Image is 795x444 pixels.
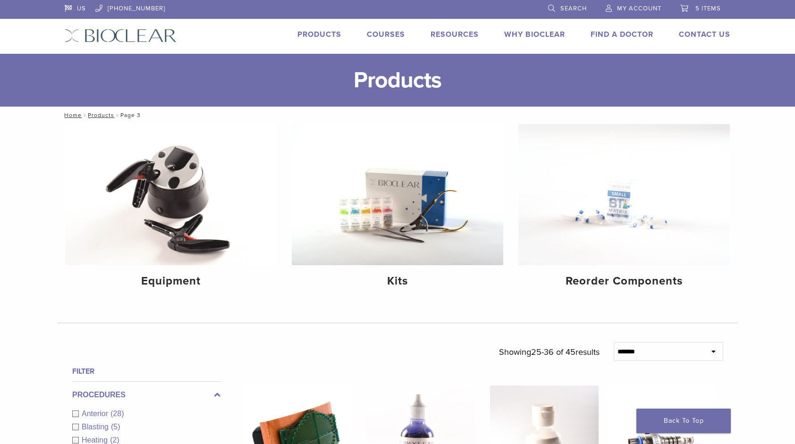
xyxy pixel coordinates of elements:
[526,273,722,290] h4: Reorder Components
[695,5,721,12] span: 5 items
[504,30,565,39] a: Why Bioclear
[297,30,341,39] a: Products
[114,113,120,117] span: /
[292,124,503,296] a: Kits
[431,30,479,39] a: Resources
[88,112,114,118] a: Products
[299,273,496,290] h4: Kits
[292,124,503,265] img: Kits
[636,409,731,433] a: Back To Top
[65,124,277,265] img: Equipment
[110,410,124,418] span: (28)
[499,342,600,362] p: Showing results
[73,273,269,290] h4: Equipment
[82,113,88,117] span: /
[531,347,575,357] span: 25-36 of 45
[82,436,110,444] span: Heating
[61,112,82,118] a: Home
[65,124,277,296] a: Equipment
[110,436,119,444] span: (2)
[72,366,220,377] h4: Filter
[72,389,220,401] label: Procedures
[560,5,587,12] span: Search
[518,124,730,265] img: Reorder Components
[65,29,177,42] img: Bioclear
[82,423,111,431] span: Blasting
[518,124,730,296] a: Reorder Components
[367,30,405,39] a: Courses
[58,107,737,124] nav: Page 3
[679,30,730,39] a: Contact Us
[111,423,120,431] span: (5)
[82,410,110,418] span: Anterior
[591,30,653,39] a: Find A Doctor
[617,5,661,12] span: My Account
